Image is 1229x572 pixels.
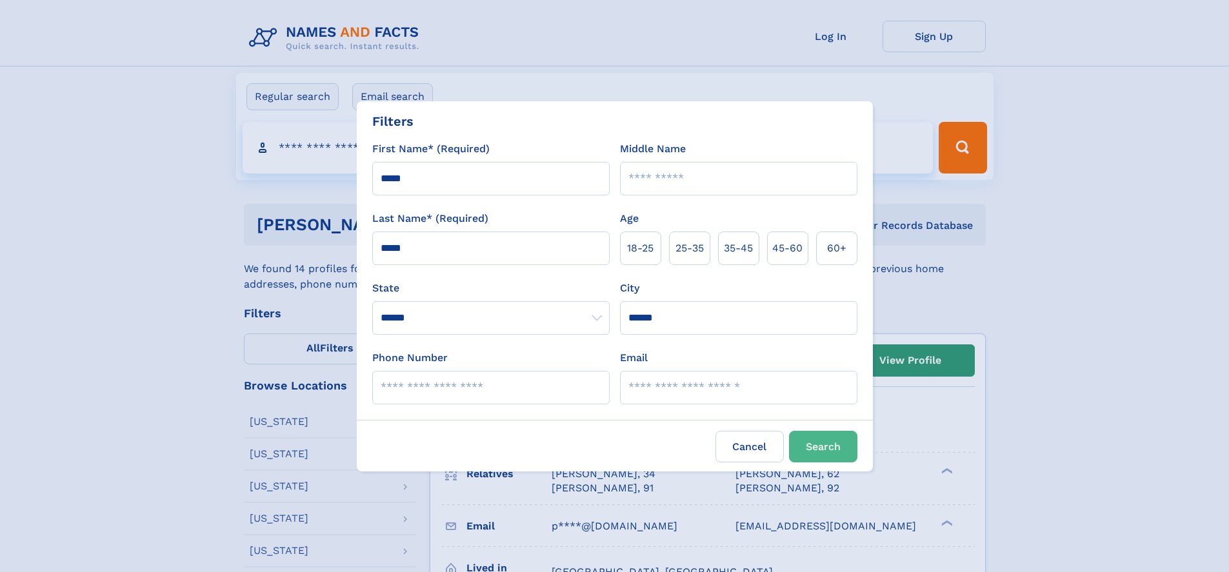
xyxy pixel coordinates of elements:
[620,211,639,226] label: Age
[715,431,784,462] label: Cancel
[675,241,704,256] span: 25‑35
[372,211,488,226] label: Last Name* (Required)
[789,431,857,462] button: Search
[372,281,610,296] label: State
[620,141,686,157] label: Middle Name
[827,241,846,256] span: 60+
[627,241,654,256] span: 18‑25
[620,281,639,296] label: City
[372,141,490,157] label: First Name* (Required)
[620,350,648,366] label: Email
[724,241,753,256] span: 35‑45
[372,350,448,366] label: Phone Number
[772,241,803,256] span: 45‑60
[372,112,414,131] div: Filters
